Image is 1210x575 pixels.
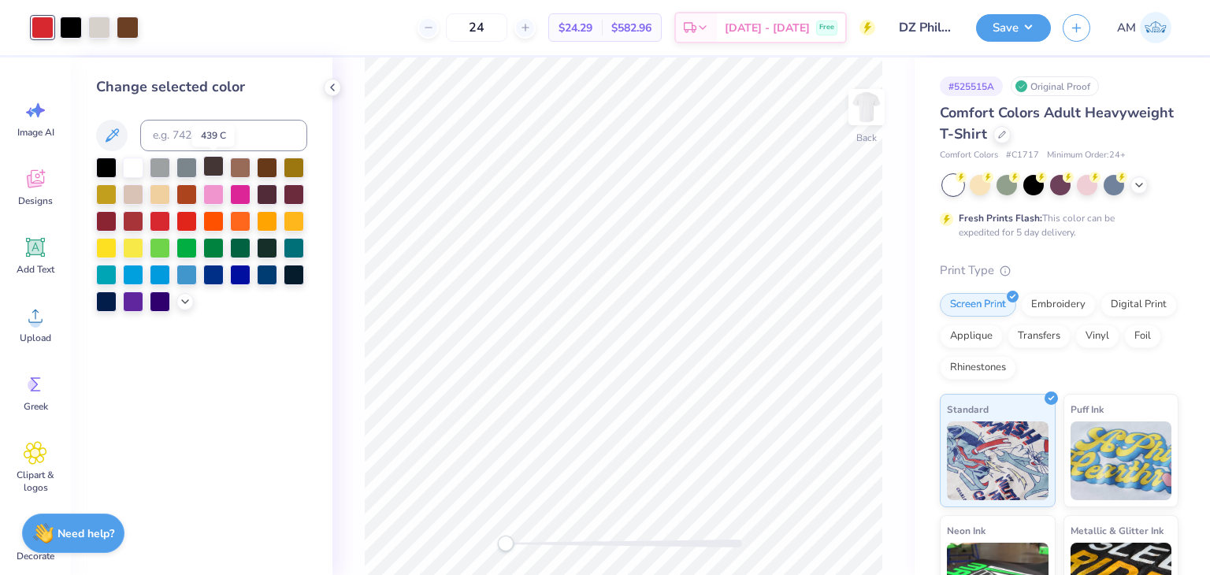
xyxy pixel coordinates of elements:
input: e.g. 7428 c [140,120,307,151]
strong: Need help? [58,526,114,541]
span: # C1717 [1006,149,1039,162]
img: Puff Ink [1071,421,1172,500]
span: Metallic & Glitter Ink [1071,522,1164,539]
span: Minimum Order: 24 + [1047,149,1126,162]
strong: Fresh Prints Flash: [959,212,1042,224]
div: Screen Print [940,293,1016,317]
span: [DATE] - [DATE] [725,20,810,36]
span: Clipart & logos [9,469,61,494]
div: Back [856,131,877,145]
span: Upload [20,332,51,344]
span: Standard [947,401,989,417]
div: Print Type [940,262,1178,280]
button: Save [976,14,1051,42]
div: This color can be expedited for 5 day delivery. [959,211,1152,239]
span: Decorate [17,550,54,562]
img: Abhinav Mohan [1140,12,1171,43]
span: $24.29 [559,20,592,36]
input: – – [446,13,507,42]
span: Comfort Colors [940,149,998,162]
div: # 525515A [940,76,1003,96]
span: Neon Ink [947,522,985,539]
input: Untitled Design [887,12,964,43]
span: Greek [24,400,48,413]
span: Free [819,22,834,33]
span: Puff Ink [1071,401,1104,417]
div: Embroidery [1021,293,1096,317]
div: Accessibility label [498,536,514,551]
div: Vinyl [1075,325,1119,348]
a: AM [1110,12,1178,43]
img: Standard [947,421,1049,500]
div: Applique [940,325,1003,348]
div: 439 C [192,124,235,147]
div: Original Proof [1011,76,1099,96]
div: Rhinestones [940,356,1016,380]
span: Add Text [17,263,54,276]
span: Comfort Colors Adult Heavyweight T-Shirt [940,103,1174,143]
img: Back [851,91,882,123]
div: Change selected color [96,76,307,98]
span: $582.96 [611,20,651,36]
span: Designs [18,195,53,207]
span: AM [1117,19,1136,37]
div: Digital Print [1101,293,1177,317]
div: Foil [1124,325,1161,348]
span: Image AI [17,126,54,139]
div: Transfers [1008,325,1071,348]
